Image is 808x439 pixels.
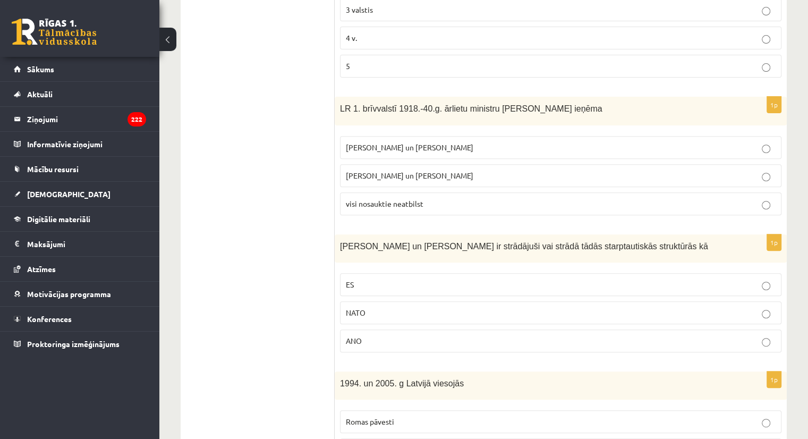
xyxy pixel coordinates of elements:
a: Sākums [14,57,146,81]
p: 1p [767,96,781,113]
span: 1994. un 2005. g Latvijā viesojās [340,379,464,388]
a: Atzīmes [14,257,146,281]
a: Konferences [14,307,146,331]
a: Informatīvie ziņojumi [14,132,146,156]
input: [PERSON_NAME] un [PERSON_NAME] [762,173,770,181]
a: Maksājumi [14,232,146,256]
span: [DEMOGRAPHIC_DATA] [27,189,110,199]
a: Mācību resursi [14,157,146,181]
span: ANO [346,336,362,345]
i: 222 [127,112,146,126]
input: Romas pāvesti [762,419,770,427]
span: [PERSON_NAME] un [PERSON_NAME] ir strādājuši vai strādā tādās starptautiskās struktūrās kā [340,242,708,251]
input: NATO [762,310,770,318]
a: Digitālie materiāli [14,207,146,231]
span: 5 [346,61,350,71]
span: Motivācijas programma [27,289,111,299]
input: 5 [762,63,770,72]
a: Motivācijas programma [14,282,146,306]
span: [PERSON_NAME] un [PERSON_NAME] [346,142,473,152]
a: Aktuāli [14,82,146,106]
span: Konferences [27,314,72,324]
a: Rīgas 1. Tālmācības vidusskola [12,19,97,45]
span: [PERSON_NAME] un [PERSON_NAME] [346,171,473,180]
span: Sākums [27,64,54,74]
span: visi nosauktie neatbilst [346,199,423,208]
a: [DEMOGRAPHIC_DATA] [14,182,146,206]
span: Mācību resursi [27,164,79,174]
span: ES [346,280,354,289]
span: Atzīmes [27,264,56,274]
input: ANO [762,338,770,347]
a: Proktoringa izmēģinājums [14,332,146,356]
span: 4 v. [346,33,357,43]
span: Proktoringa izmēģinājums [27,339,120,349]
span: Aktuāli [27,89,53,99]
p: 1p [767,371,781,388]
input: 3 valstis [762,7,770,15]
a: Ziņojumi222 [14,107,146,131]
legend: Maksājumi [27,232,146,256]
span: NATO [346,308,365,317]
span: 3 valstis [346,5,373,14]
span: Romas pāvesti [346,417,394,426]
input: [PERSON_NAME] un [PERSON_NAME] [762,145,770,153]
input: 4 v. [762,35,770,44]
legend: Ziņojumi [27,107,146,131]
legend: Informatīvie ziņojumi [27,132,146,156]
span: LR 1. brīvvalstī 1918.-40.g. ārlietu ministru [PERSON_NAME] ieņēma [340,104,602,113]
p: 1p [767,234,781,251]
input: ES [762,282,770,290]
span: Digitālie materiāli [27,214,90,224]
input: visi nosauktie neatbilst [762,201,770,209]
